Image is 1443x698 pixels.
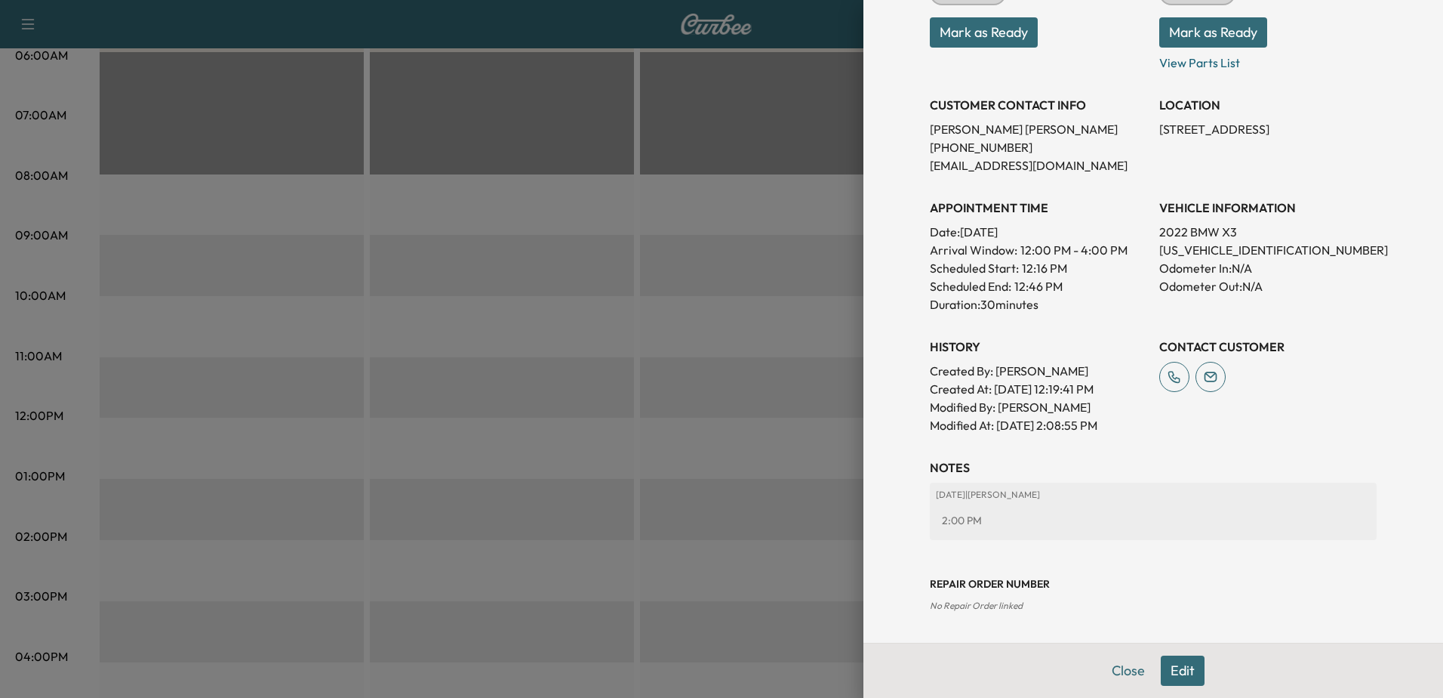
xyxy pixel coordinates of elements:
[936,507,1371,534] div: 2:00 PM
[1159,223,1377,241] p: 2022 BMW X3
[1159,120,1377,138] p: [STREET_ADDRESS]
[1159,259,1377,277] p: Odometer In: N/A
[930,138,1147,156] p: [PHONE_NUMBER]
[936,489,1371,501] p: [DATE] | [PERSON_NAME]
[930,96,1147,114] h3: CUSTOMER CONTACT INFO
[930,277,1011,295] p: Scheduled End:
[930,416,1147,434] p: Modified At : [DATE] 2:08:55 PM
[930,241,1147,259] p: Arrival Window:
[930,259,1019,277] p: Scheduled Start:
[930,199,1147,217] h3: APPOINTMENT TIME
[1159,17,1267,48] button: Mark as Ready
[930,600,1023,611] span: No Repair Order linked
[1159,48,1377,72] p: View Parts List
[1161,656,1205,686] button: Edit
[930,576,1377,591] h3: Repair Order number
[930,362,1147,380] p: Created By : [PERSON_NAME]
[1159,277,1377,295] p: Odometer Out: N/A
[1159,241,1377,259] p: [US_VEHICLE_IDENTIFICATION_NUMBER]
[930,295,1147,313] p: Duration: 30 minutes
[1022,259,1067,277] p: 12:16 PM
[930,459,1377,477] h3: NOTES
[930,398,1147,416] p: Modified By : [PERSON_NAME]
[1102,656,1155,686] button: Close
[930,223,1147,241] p: Date: [DATE]
[930,17,1038,48] button: Mark as Ready
[930,120,1147,138] p: [PERSON_NAME] [PERSON_NAME]
[1159,338,1377,356] h3: CONTACT CUSTOMER
[1159,199,1377,217] h3: VEHICLE INFORMATION
[930,156,1147,174] p: [EMAIL_ADDRESS][DOMAIN_NAME]
[1014,277,1063,295] p: 12:46 PM
[930,338,1147,356] h3: History
[1159,96,1377,114] h3: LOCATION
[930,380,1147,398] p: Created At : [DATE] 12:19:41 PM
[1020,241,1128,259] span: 12:00 PM - 4:00 PM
